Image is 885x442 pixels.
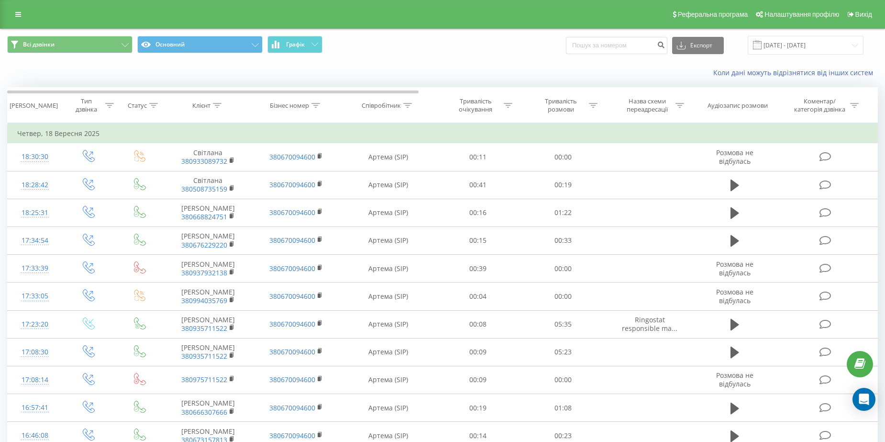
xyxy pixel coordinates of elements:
[362,102,401,110] div: Співробітник
[450,97,501,113] div: Тривалість очікування
[520,394,606,422] td: 01:08
[520,199,606,227] td: 01:22
[341,255,436,283] td: Артема (SIP)
[164,338,252,366] td: [PERSON_NAME]
[436,394,521,422] td: 00:19
[270,102,309,110] div: Бізнес номер
[341,310,436,338] td: Артема (SIP)
[128,102,147,110] div: Статус
[17,231,52,250] div: 17:34:54
[436,338,521,366] td: 00:09
[17,287,52,306] div: 17:33:05
[855,11,872,18] span: Вихід
[566,37,667,54] input: Пошук за номером
[192,102,210,110] div: Клієнт
[341,199,436,227] td: Артема (SIP)
[181,240,227,249] a: 380676229220
[269,347,315,356] a: 380670094600
[269,152,315,161] a: 380670094600
[716,371,753,388] span: Розмова не відбулась
[181,268,227,277] a: 380937932138
[520,255,606,283] td: 00:00
[341,227,436,254] td: Артема (SIP)
[716,260,753,277] span: Розмова не відбулась
[341,143,436,171] td: Артема (SIP)
[436,171,521,199] td: 00:41
[17,371,52,389] div: 17:08:14
[181,375,227,384] a: 380975711522
[181,408,227,417] a: 380666307666
[17,343,52,362] div: 17:08:30
[436,283,521,310] td: 00:04
[181,324,227,333] a: 380935711522
[164,310,252,338] td: [PERSON_NAME]
[269,208,315,217] a: 380670094600
[164,227,252,254] td: [PERSON_NAME]
[269,431,315,440] a: 380670094600
[716,148,753,166] span: Розмова не відбулась
[164,171,252,199] td: Світлана
[520,227,606,254] td: 00:33
[520,310,606,338] td: 05:35
[341,338,436,366] td: Артема (SIP)
[164,283,252,310] td: [PERSON_NAME]
[286,41,305,48] span: Графік
[436,227,521,254] td: 00:15
[269,403,315,412] a: 380670094600
[672,37,724,54] button: Експорт
[181,184,227,193] a: 380508735159
[341,366,436,394] td: Артема (SIP)
[8,124,878,143] td: Четвер, 18 Вересня 2025
[535,97,586,113] div: Тривалість розмови
[164,255,252,283] td: [PERSON_NAME]
[520,283,606,310] td: 00:00
[181,212,227,221] a: 380668824751
[269,319,315,329] a: 380670094600
[269,375,315,384] a: 380670094600
[269,264,315,273] a: 380670094600
[17,398,52,417] div: 16:57:41
[852,388,875,411] div: Open Intercom Messenger
[181,296,227,305] a: 380994035769
[181,157,227,166] a: 380933089732
[181,351,227,361] a: 380935711522
[17,315,52,334] div: 17:23:20
[17,176,52,194] div: 18:28:42
[10,102,58,110] div: [PERSON_NAME]
[17,204,52,222] div: 18:25:31
[622,315,677,333] span: Ringostat responsible ma...
[436,366,521,394] td: 00:09
[23,41,55,48] span: Всі дзвінки
[520,366,606,394] td: 00:00
[622,97,673,113] div: Назва схеми переадресації
[436,143,521,171] td: 00:11
[70,97,103,113] div: Тип дзвінка
[269,236,315,245] a: 380670094600
[792,97,848,113] div: Коментар/категорія дзвінка
[164,199,252,227] td: [PERSON_NAME]
[436,199,521,227] td: 00:16
[341,283,436,310] td: Артема (SIP)
[520,338,606,366] td: 05:23
[436,310,521,338] td: 00:08
[164,143,252,171] td: Світлана
[716,287,753,305] span: Розмова не відбулась
[678,11,748,18] span: Реферальна програма
[137,36,263,53] button: Основний
[708,102,768,110] div: Аудіозапис розмови
[341,171,436,199] td: Артема (SIP)
[764,11,839,18] span: Налаштування профілю
[7,36,133,53] button: Всі дзвінки
[269,292,315,301] a: 380670094600
[17,259,52,278] div: 17:33:39
[17,147,52,166] div: 18:30:30
[164,394,252,422] td: [PERSON_NAME]
[520,143,606,171] td: 00:00
[341,394,436,422] td: Артема (SIP)
[520,171,606,199] td: 00:19
[267,36,322,53] button: Графік
[713,68,878,77] a: Коли дані можуть відрізнятися вiд інших систем
[436,255,521,283] td: 00:39
[269,180,315,189] a: 380670094600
